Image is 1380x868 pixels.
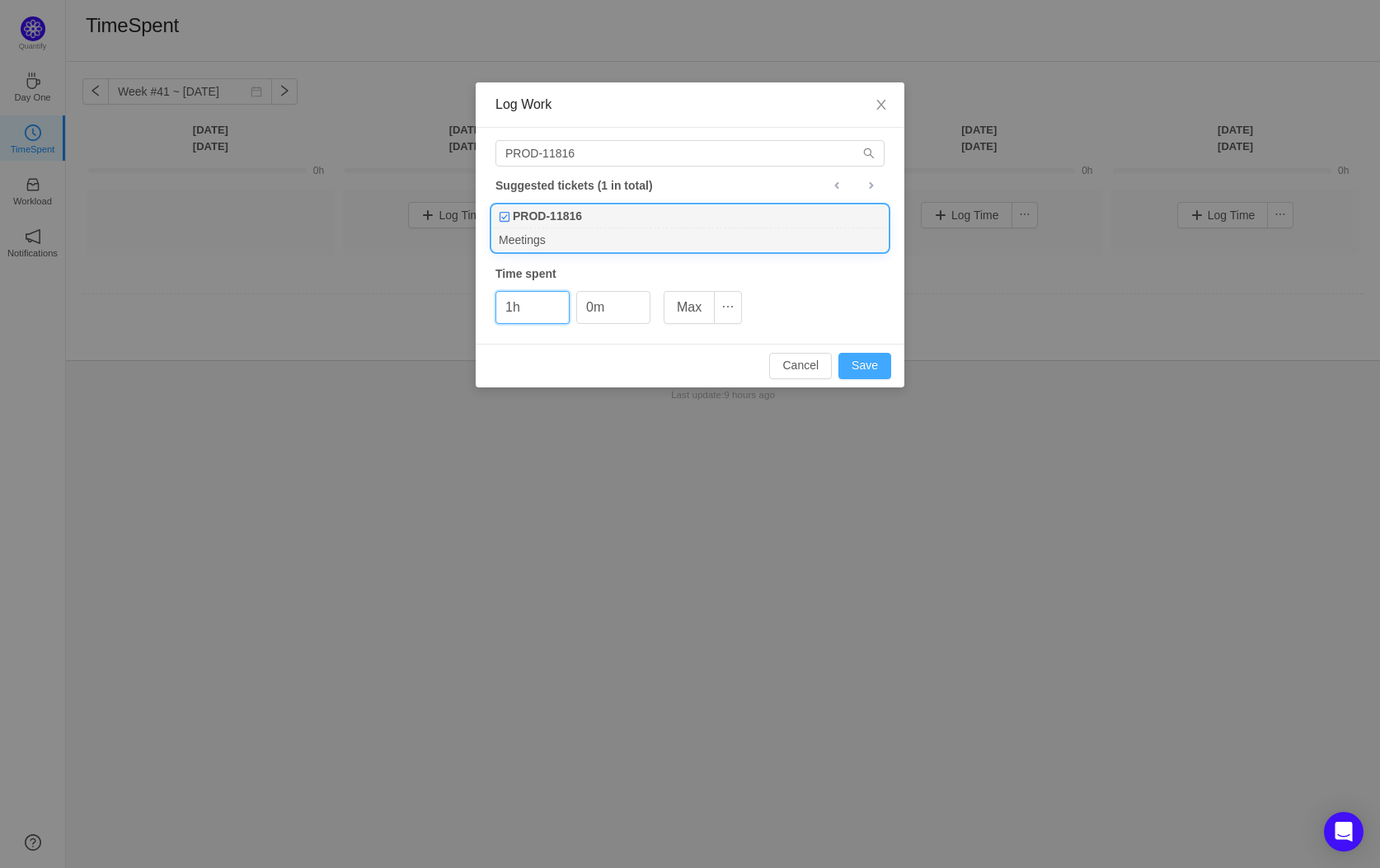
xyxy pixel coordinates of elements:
[513,208,582,225] b: PROD-11816
[838,353,891,379] button: Save
[495,175,885,196] div: Suggested tickets (1 in total)
[1324,812,1364,852] div: Open Intercom Messenger
[714,291,742,324] button: icon: ellipsis
[495,140,885,167] input: Search
[492,228,888,251] div: Meetings
[875,98,888,111] i: icon: close
[499,211,510,223] img: 10318
[769,353,832,379] button: Cancel
[863,148,875,159] i: icon: search
[664,291,715,324] button: Max
[495,265,885,283] div: Time spent
[495,96,885,114] div: Log Work
[858,82,904,129] button: Close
